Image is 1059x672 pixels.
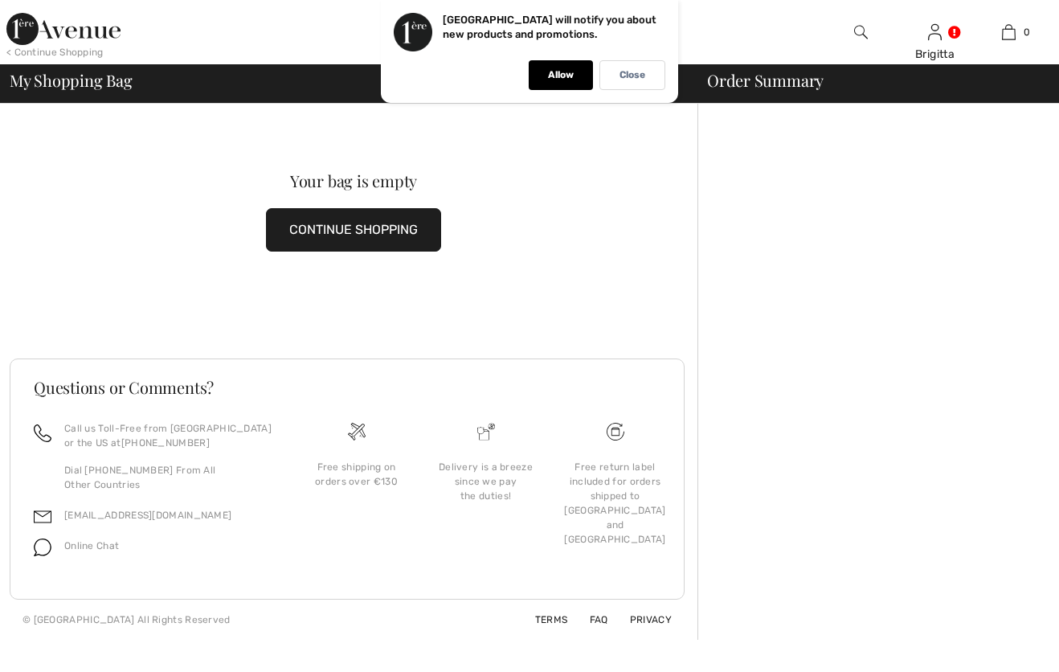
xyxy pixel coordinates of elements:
[1002,23,1016,42] img: My Bag
[64,540,119,551] span: Online Chat
[607,423,624,440] img: Free shipping on orders over &#8364;130
[973,23,1045,42] a: 0
[64,421,272,450] p: Call us Toll-Free from [GEOGRAPHIC_DATA] or the US at
[688,72,1049,88] div: Order Summary
[64,510,231,521] a: [EMAIL_ADDRESS][DOMAIN_NAME]
[348,423,366,440] img: Free shipping on orders over &#8364;130
[34,424,51,442] img: call
[305,460,408,489] div: Free shipping on orders over €130
[928,24,942,39] a: Sign In
[34,539,51,556] img: chat
[477,423,495,440] img: Delivery is a breeze since we pay the duties!
[516,614,568,625] a: Terms
[34,508,51,526] img: email
[121,437,210,449] a: [PHONE_NUMBER]
[854,23,868,42] img: search the website
[10,72,133,88] span: My Shopping Bag
[64,463,272,492] p: Dial [PHONE_NUMBER] From All Other Countries
[619,69,645,81] p: Close
[928,23,942,42] img: My Info
[570,614,608,625] a: FAQ
[6,45,104,59] div: < Continue Shopping
[434,460,538,503] div: Delivery is a breeze since we pay the duties!
[22,613,231,627] div: © [GEOGRAPHIC_DATA] All Rights Reserved
[44,173,663,189] div: Your bag is empty
[266,208,441,252] button: CONTINUE SHOPPING
[548,69,574,81] p: Allow
[443,14,656,40] p: [GEOGRAPHIC_DATA] will notify you about new products and promotions.
[899,46,971,63] div: Brigitta
[34,379,660,395] h3: Questions or Comments?
[6,13,121,45] img: 1ère Avenue
[611,614,672,625] a: Privacy
[563,460,667,547] div: Free return label included for orders shipped to [GEOGRAPHIC_DATA] and [GEOGRAPHIC_DATA]
[1024,25,1030,39] span: 0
